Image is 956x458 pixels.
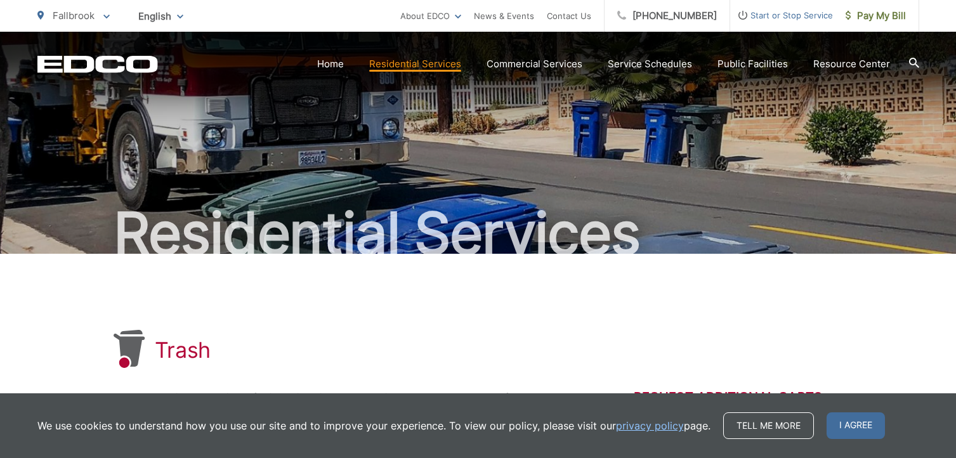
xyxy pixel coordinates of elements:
span: English [129,5,193,27]
a: Residential Services [369,56,461,72]
a: Service Schedules [608,56,692,72]
h2: Residential Services [37,202,919,265]
span: Pay My Bill [846,8,906,23]
a: News & Events [474,8,534,23]
h2: Request Additional Carts [634,389,843,405]
a: Contact Us [547,8,591,23]
a: Commercial Services [487,56,582,72]
a: EDCD logo. Return to the homepage. [37,55,158,73]
a: Public Facilities [717,56,788,72]
a: Resource Center [813,56,890,72]
a: About EDCO [400,8,461,23]
span: Fallbrook [53,10,95,22]
li: EDCO provides each single-family residential customer with a GRAY automated cart for weekly trash... [126,389,532,420]
p: We use cookies to understand how you use our site and to improve your experience. To view our pol... [37,418,710,433]
span: I agree [827,412,885,439]
a: privacy policy [616,418,684,433]
a: Home [317,56,344,72]
a: Tell me more [723,412,814,439]
h1: Trash [155,337,211,363]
